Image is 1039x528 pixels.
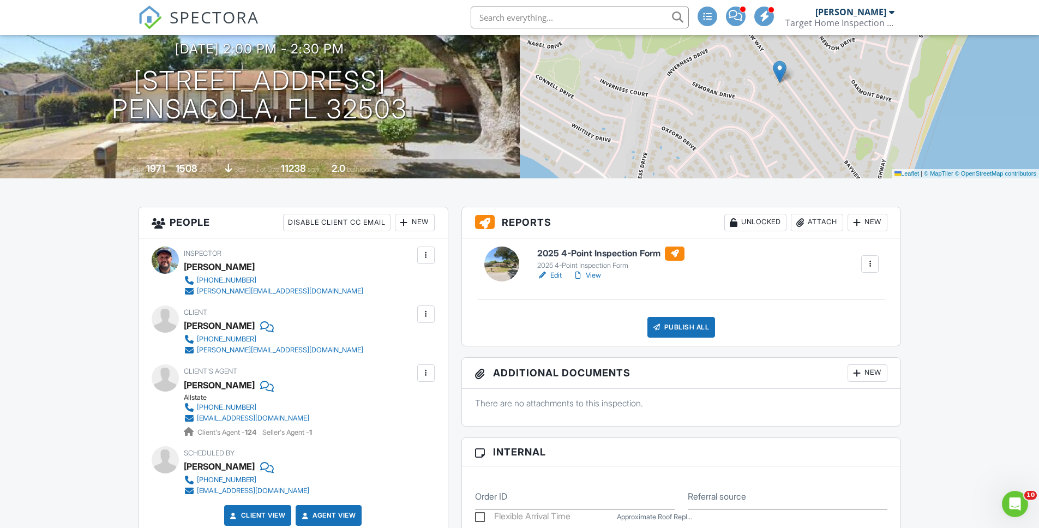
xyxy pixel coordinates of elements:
[688,490,746,502] label: Referral source
[791,214,843,231] div: Attach
[184,458,255,475] div: [PERSON_NAME]
[573,270,601,281] a: View
[617,512,692,522] label: Approximate Roof Replacement Year (if known)
[308,165,321,173] span: sq.ft.
[471,7,689,28] input: Search everything...
[647,317,716,338] div: Publish All
[197,476,256,484] div: [PHONE_NUMBER]
[395,214,435,231] div: New
[475,490,507,502] label: Order ID
[184,317,255,334] div: [PERSON_NAME]
[184,393,318,402] div: Allstate
[184,485,309,496] a: [EMAIL_ADDRESS][DOMAIN_NAME]
[184,413,309,424] a: [EMAIL_ADDRESS][DOMAIN_NAME]
[228,510,286,521] a: Client View
[475,397,888,409] p: There are no attachments to this inspection.
[138,5,162,29] img: The Best Home Inspection Software - Spectora
[197,414,309,423] div: [EMAIL_ADDRESS][DOMAIN_NAME]
[332,163,345,174] div: 2.0
[133,165,145,173] span: Built
[197,335,256,344] div: [PHONE_NUMBER]
[245,428,256,436] strong: 124
[184,286,363,297] a: [PERSON_NAME][EMAIL_ADDRESS][DOMAIN_NAME]
[955,170,1036,177] a: © OpenStreetMap contributors
[347,165,378,173] span: bathrooms
[184,402,309,413] a: [PHONE_NUMBER]
[281,163,306,174] div: 11238
[256,165,279,173] span: Lot Size
[462,358,901,389] h3: Additional Documents
[197,346,363,355] div: [PERSON_NAME][EMAIL_ADDRESS][DOMAIN_NAME]
[112,67,407,124] h1: [STREET_ADDRESS] Pensacola, FL 32503
[197,403,256,412] div: [PHONE_NUMBER]
[921,170,922,177] span: |
[175,41,344,56] h3: [DATE] 2:00 pm - 2:30 pm
[262,428,312,436] span: Seller's Agent -
[138,15,259,38] a: SPECTORA
[184,367,237,375] span: Client's Agent
[197,487,309,495] div: [EMAIL_ADDRESS][DOMAIN_NAME]
[475,511,570,525] label: Flexible Arrival Time
[184,475,309,485] a: [PHONE_NUMBER]
[184,377,255,393] a: [PERSON_NAME]
[724,214,786,231] div: Unlocked
[537,247,684,271] a: 2025 4-Point Inspection Form 2025 4-Point Inspection Form
[197,276,256,285] div: [PHONE_NUMBER]
[785,17,894,28] div: Target Home Inspection Co.
[894,170,919,177] a: Leaflet
[184,275,363,286] a: [PHONE_NUMBER]
[184,345,363,356] a: [PERSON_NAME][EMAIL_ADDRESS][DOMAIN_NAME]
[199,165,214,173] span: sq. ft.
[815,7,886,17] div: [PERSON_NAME]
[309,428,312,436] strong: 1
[170,5,259,28] span: SPECTORA
[197,428,258,436] span: Client's Agent -
[283,214,391,231] div: Disable Client CC Email
[462,207,901,238] h3: Reports
[146,163,165,174] div: 1971
[848,214,887,231] div: New
[184,249,221,257] span: Inspector
[537,247,684,261] h6: 2025 4-Point Inspection Form
[1024,491,1037,500] span: 10
[234,165,246,173] span: slab
[184,308,207,316] span: Client
[924,170,953,177] a: © MapTiler
[197,287,363,296] div: [PERSON_NAME][EMAIL_ADDRESS][DOMAIN_NAME]
[537,270,562,281] a: Edit
[462,438,901,466] h3: Internal
[299,510,356,521] a: Agent View
[184,449,235,457] span: Scheduled By
[184,259,255,275] div: [PERSON_NAME]
[184,334,363,345] a: [PHONE_NUMBER]
[176,163,197,174] div: 1508
[1002,491,1028,517] iframe: Intercom live chat
[848,364,887,382] div: New
[537,261,684,270] div: 2025 4-Point Inspection Form
[773,61,786,83] img: Marker
[139,207,448,238] h3: People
